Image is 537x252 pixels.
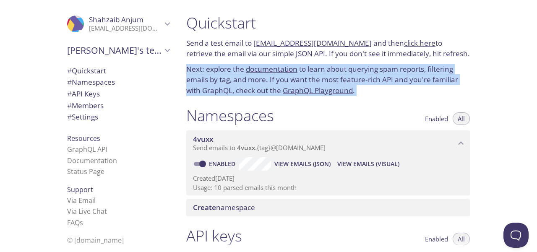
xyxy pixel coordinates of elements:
a: Via Live Chat [67,207,107,216]
div: 4vuxx namespace [186,130,470,156]
a: Enabled [208,160,239,168]
h1: Quickstart [186,13,470,32]
span: Quickstart [67,66,106,75]
button: Enabled [420,112,453,125]
h1: Namespaces [186,106,274,125]
span: Resources [67,134,100,143]
p: Created [DATE] [193,174,463,183]
a: [EMAIL_ADDRESS][DOMAIN_NAME] [253,38,372,48]
a: documentation [246,64,297,74]
span: 4vuxx [237,143,255,152]
span: # [67,66,72,75]
span: View Emails (JSON) [274,159,331,169]
h1: API keys [186,226,242,245]
span: Send emails to . {tag} @[DOMAIN_NAME] [193,143,326,152]
span: # [67,112,72,122]
a: FAQ [67,218,83,227]
button: View Emails (Visual) [334,157,403,171]
a: Status Page [67,167,104,176]
span: Shahzaib Anjum [89,15,143,24]
div: Shahzaib Anjum [60,10,176,38]
span: Create [193,203,216,212]
a: GraphQL Playground [283,86,353,95]
div: Shahzaib's team [60,39,176,61]
span: s [80,218,83,227]
a: Documentation [67,156,117,165]
span: Members [67,101,104,110]
span: Settings [67,112,98,122]
iframe: Help Scout Beacon - Open [503,223,529,248]
button: All [453,112,470,125]
span: Namespaces [67,77,115,87]
span: 4vuxx [193,134,213,144]
span: # [67,101,72,110]
p: Send a test email to and then to retrieve the email via our simple JSON API. If you don't see it ... [186,38,470,59]
div: Quickstart [60,65,176,77]
span: namespace [193,203,255,212]
span: View Emails (Visual) [337,159,399,169]
div: API Keys [60,88,176,100]
button: View Emails (JSON) [271,157,334,171]
p: Usage: 10 parsed emails this month [193,183,463,192]
span: # [67,77,72,87]
a: GraphQL API [67,145,107,154]
span: API Keys [67,89,100,99]
a: Via Email [67,196,96,205]
span: # [67,89,72,99]
p: Next: explore the to learn about querying spam reports, filtering emails by tag, and more. If you... [186,64,470,96]
div: Create namespace [186,199,470,216]
span: © [DOMAIN_NAME] [67,236,124,245]
button: All [453,233,470,245]
div: Team Settings [60,111,176,123]
span: Support [67,185,93,194]
div: Members [60,100,176,112]
div: Namespaces [60,76,176,88]
p: [EMAIL_ADDRESS][DOMAIN_NAME] [89,24,162,33]
button: Enabled [420,233,453,245]
a: click here [404,38,435,48]
span: [PERSON_NAME]'s team [67,44,162,56]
